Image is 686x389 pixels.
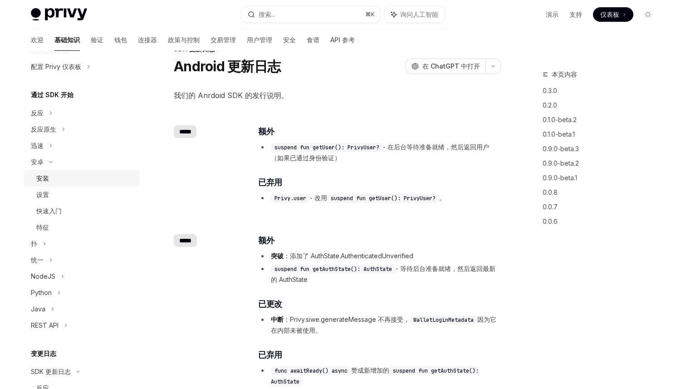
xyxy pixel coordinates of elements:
[371,11,375,18] font: K
[36,207,62,215] font: 快速入门
[36,174,49,182] font: 安装
[31,289,52,296] font: Python
[138,36,157,44] font: 连接器
[271,366,351,375] code: func awaitReady() async
[138,29,157,51] a: 连接器
[258,236,274,245] font: 额外
[543,142,662,156] a: 0.9.0-beta.3
[543,87,557,94] font: 0.3.0
[24,170,140,187] a: 安装
[271,366,479,386] code: suspend fun getAuthState(): AuthState
[569,10,582,19] a: 支持
[351,366,389,374] font: 赞成新增加的
[330,29,355,51] a: API 参考
[271,315,284,323] font: 中断
[54,29,80,51] a: 基础知识
[31,109,44,117] font: 反应
[54,36,80,44] font: 基础知识
[284,315,410,323] font: ：Privy.siwe.generateMessage 不再接受，
[593,7,633,22] a: 仪表板
[31,8,87,21] img: 灯光标志
[543,145,579,153] font: 0.9.0-beta.3
[600,10,619,18] font: 仪表板
[543,159,579,167] font: 0.9.0-beta.2
[271,252,284,260] font: 突破
[439,194,446,202] font: 。
[31,142,44,149] font: 迅速
[31,350,56,357] font: 变更日志
[24,219,140,236] a: 特征
[31,321,59,329] font: REST API
[31,36,44,44] font: 欢迎
[247,29,272,51] a: 用户管理
[247,36,272,44] font: 用户管理
[31,63,81,70] font: 配置 Privy 仪表板
[400,10,438,18] font: 询问人工智能
[543,156,662,171] a: 0.9.0-beta.2
[211,36,236,44] font: 交易管理
[258,127,274,136] font: 额外
[241,6,380,23] button: 搜索...⌘K
[174,91,289,100] font: 我们的 Anrdoid SDK 的发行说明。
[543,217,558,225] font: 0.0.6
[36,223,49,231] font: 特征
[543,113,662,127] a: 0.1.0-beta.2
[271,143,383,152] code: suspend fun getUser(): PrivyUser?
[310,194,327,202] font: - 改用
[24,187,140,203] a: 设置
[422,62,480,70] font: 在 ChatGPT 中打开
[543,174,577,182] font: 0.9.0-beta.1
[543,127,662,142] a: 0.1.0-beta.1
[307,29,319,51] a: 食谱
[271,265,396,274] code: suspend fun getAuthState(): AuthState
[258,350,282,359] font: 已弃用
[283,29,296,51] a: 安全
[258,177,282,187] font: 已弃用
[569,10,582,18] font: 支持
[283,36,296,44] font: 安全
[543,185,662,200] a: 0.0.8
[284,252,413,260] font: ：添加了 AuthState.AuthenticatedUnverified
[406,59,485,74] button: 在 ChatGPT 中打开
[271,265,495,283] font: - 等待后台准备就绪，然后返回最新的 AuthState
[543,84,662,98] a: 0.3.0
[327,194,439,203] code: suspend fun getUser(): PrivyUser?
[543,98,662,113] a: 0.2.0
[410,315,477,325] code: WalletLoginMetadata
[174,58,280,74] font: Android 更新日志
[31,256,44,264] font: 统一
[546,10,559,19] a: 演示
[36,191,49,198] font: 设置
[641,7,655,22] button: 切换暗模式
[543,188,558,196] font: 0.0.8
[546,10,559,18] font: 演示
[365,11,371,18] font: ⌘
[543,171,662,185] a: 0.9.0-beta.1
[31,368,71,375] font: SDK 更新日志
[31,29,44,51] a: 欢迎
[543,116,577,123] font: 0.1.0-beta.2
[31,158,44,166] font: 安卓
[385,6,445,23] button: 询问人工智能
[31,91,73,98] font: 通过 SDK 开始
[543,203,558,211] font: 0.0.7
[259,10,275,18] font: 搜索...
[552,70,577,78] font: 本页内容
[211,29,236,51] a: 交易管理
[31,272,55,280] font: NodeJS
[271,315,496,334] font: 因为它在内部未被使用。
[258,299,282,309] font: 已更改
[31,240,37,247] font: 扑
[543,214,662,229] a: 0.0.6
[91,29,103,51] a: 验证
[543,200,662,214] a: 0.0.7
[31,305,45,313] font: Java
[168,29,200,51] a: 政策与控制
[114,36,127,44] font: 钱包
[114,29,127,51] a: 钱包
[307,36,319,44] font: 食谱
[271,143,489,162] font: - 在后台等待准备就绪，然后返回用户（如果已通过身份验证）
[271,194,310,203] code: Privy.user
[24,203,140,219] a: 快速入门
[168,36,200,44] font: 政策与控制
